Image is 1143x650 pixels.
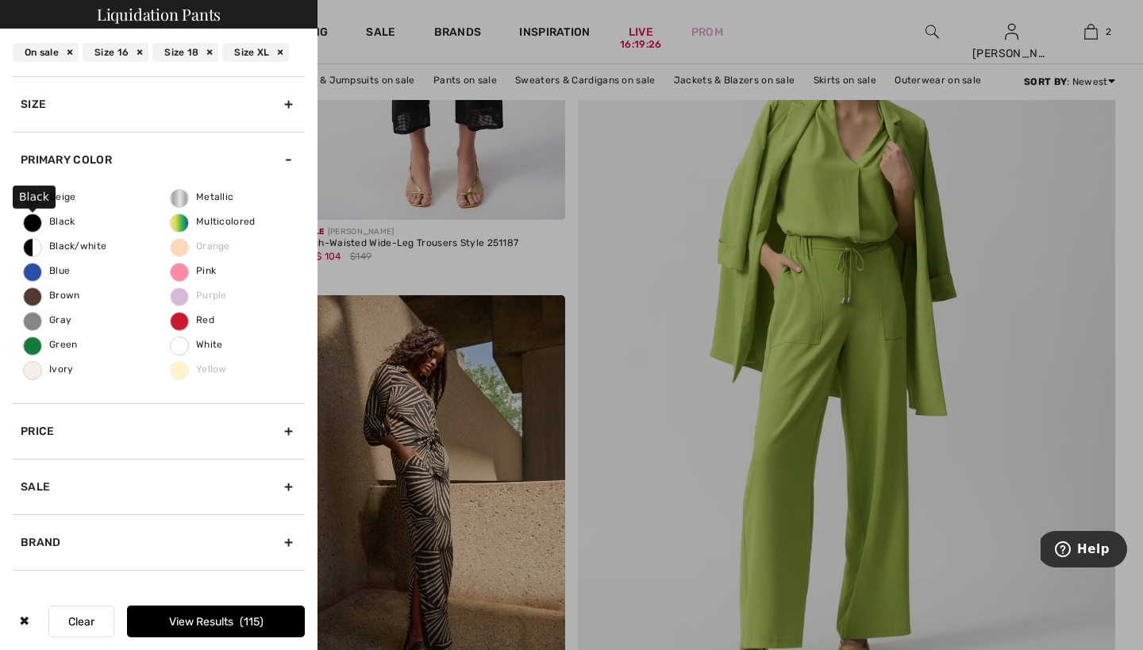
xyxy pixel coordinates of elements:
[24,216,75,227] span: Black
[24,339,78,350] span: Green
[171,363,227,375] span: Yellow
[171,216,256,227] span: Multicolored
[24,290,80,301] span: Brown
[127,606,305,637] button: View Results115
[240,615,264,629] span: 115
[171,314,214,325] span: Red
[171,339,223,350] span: White
[171,191,233,202] span: Metallic
[24,363,74,375] span: Ivory
[171,240,230,252] span: Orange
[171,290,227,301] span: Purple
[24,240,106,252] span: Black/white
[83,43,148,62] div: Size 16
[13,570,305,625] div: Pattern
[13,76,305,132] div: Size
[13,606,36,637] div: ✖
[24,265,70,276] span: Blue
[24,314,71,325] span: Gray
[13,514,305,570] div: Brand
[13,43,79,62] div: On sale
[13,132,305,187] div: Primary Color
[222,43,289,62] div: Size XL
[152,43,218,62] div: Size 18
[13,459,305,514] div: Sale
[48,606,114,637] button: Clear
[13,403,305,459] div: Price
[1041,531,1127,571] iframe: Opens a widget where you can find more information
[171,265,216,276] span: Pink
[13,185,56,208] div: Black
